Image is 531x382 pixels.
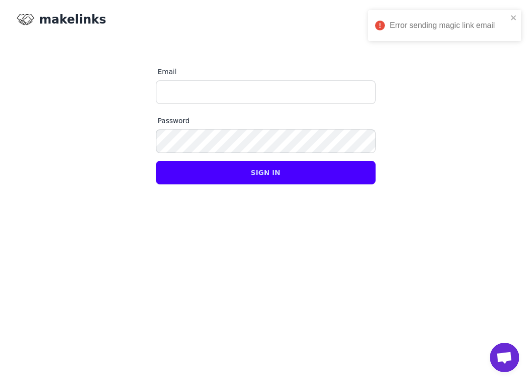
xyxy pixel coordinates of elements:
h1: makelinks [39,12,106,27]
a: makelinksmakelinks [16,10,106,29]
span: Password [158,116,190,126]
span: Email [158,67,177,76]
div: Error sending magic link email [390,20,507,31]
a: Open chat [490,343,519,372]
button: close [510,14,517,22]
img: makelinks [16,10,35,29]
button: Sign in [156,161,376,184]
